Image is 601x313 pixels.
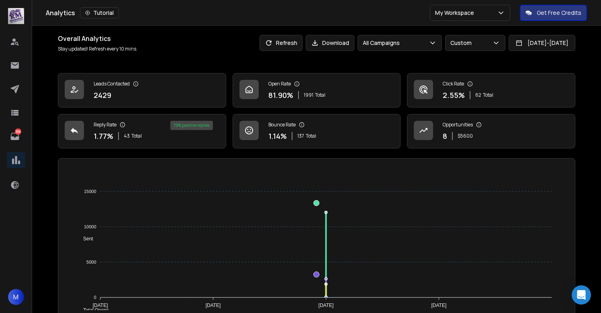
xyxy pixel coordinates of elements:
[407,114,575,148] a: Opportunities8$5600
[443,89,465,101] p: 2.55 %
[435,9,477,17] p: My Workspace
[319,303,334,308] tspan: [DATE]
[268,122,296,128] p: Bounce Rate
[206,303,221,308] tspan: [DATE]
[520,5,587,21] button: Get Free Credits
[124,133,130,139] span: 43
[537,9,581,17] p: Get Free Credits
[233,114,401,148] a: Bounce Rate1.14%137Total
[443,122,473,128] p: Opportunities
[58,73,226,108] a: Leads Contacted2429
[431,303,447,308] tspan: [DATE]
[306,35,354,51] button: Download
[8,289,24,305] button: M
[443,130,447,142] p: 8
[94,89,111,101] p: 2429
[233,73,401,108] a: Open Rate81.90%1991Total
[94,295,96,300] tspan: 0
[260,35,303,51] button: Refresh
[84,189,96,194] tspan: 15000
[15,128,21,135] p: 306
[363,39,403,47] p: All Campaigns
[170,121,213,130] div: 19 % positive replies
[8,8,24,24] img: logo
[407,73,575,108] a: Click Rate2.55%62Total
[77,236,93,242] span: Sent
[86,260,96,264] tspan: 5000
[58,46,137,52] p: Stay updated! Refresh every 10 mins.
[131,133,142,139] span: Total
[443,81,464,87] p: Click Rate
[297,133,304,139] span: 137
[80,7,119,18] button: Tutorial
[450,39,475,47] p: Custom
[268,81,291,87] p: Open Rate
[458,133,473,139] p: $ 5600
[322,39,349,47] p: Download
[46,7,430,18] div: Analytics
[276,39,297,47] p: Refresh
[315,92,325,98] span: Total
[84,224,96,229] tspan: 10000
[304,92,313,98] span: 1991
[58,114,226,148] a: Reply Rate1.77%43Total19% positive replies
[483,92,493,98] span: Total
[475,92,481,98] span: 62
[94,130,113,142] p: 1.77 %
[93,303,108,308] tspan: [DATE]
[94,81,130,87] p: Leads Contacted
[94,122,117,128] p: Reply Rate
[268,89,293,101] p: 81.90 %
[509,35,575,51] button: [DATE]-[DATE]
[268,130,287,142] p: 1.14 %
[58,34,137,43] h1: Overall Analytics
[306,133,316,139] span: Total
[7,128,23,144] a: 306
[572,285,591,305] div: Open Intercom Messenger
[77,307,109,313] span: Total Opens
